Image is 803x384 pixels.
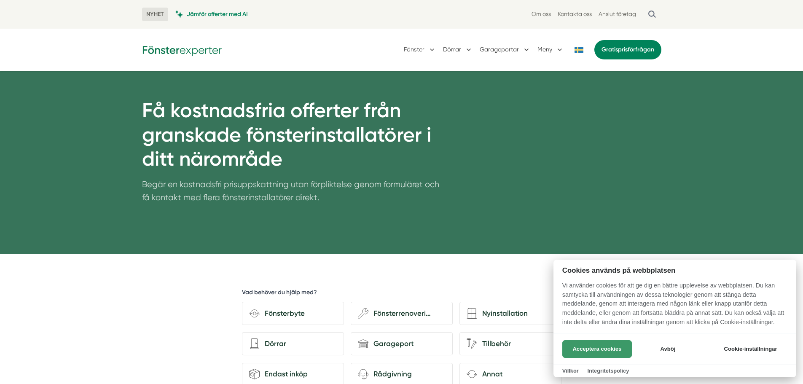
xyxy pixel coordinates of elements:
button: Cookie-inställningar [714,340,787,358]
button: Avböj [634,340,701,358]
a: Villkor [562,368,579,374]
h2: Cookies används på webbplatsen [553,266,796,274]
p: Vi använder cookies för att ge dig en bättre upplevelse av webbplatsen. Du kan samtycka till anvä... [553,281,796,333]
a: Integritetspolicy [587,368,629,374]
button: Acceptera cookies [562,340,632,358]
